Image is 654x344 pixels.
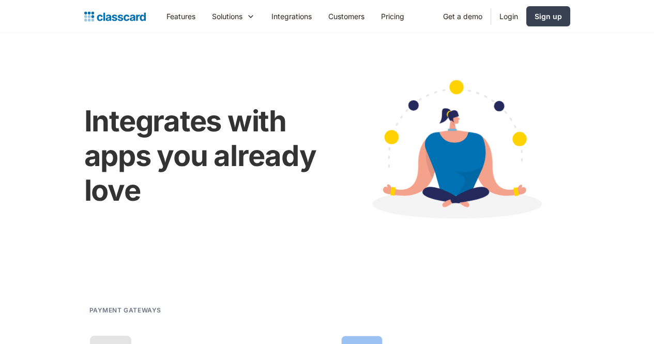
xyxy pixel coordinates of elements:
a: Sign up [526,6,570,26]
a: Pricing [373,5,413,28]
a: Customers [320,5,373,28]
a: Integrations [263,5,320,28]
h2: Payment gateways [89,305,162,315]
a: home [84,9,146,24]
h1: Integrates with apps you already love [84,104,321,208]
a: Login [491,5,526,28]
a: Get a demo [435,5,491,28]
div: Solutions [204,5,263,28]
a: Features [158,5,204,28]
div: Solutions [212,11,242,22]
img: Cartoon image showing connected apps [341,66,570,238]
div: Sign up [535,11,562,22]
